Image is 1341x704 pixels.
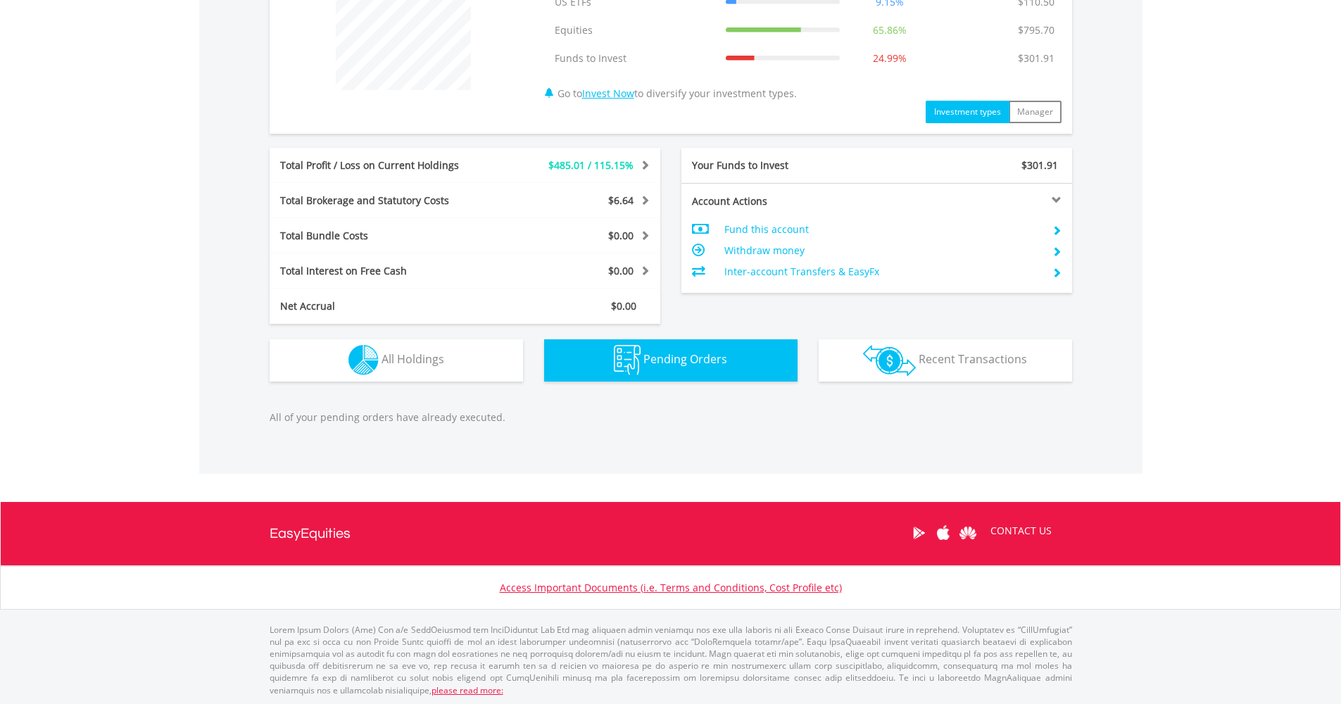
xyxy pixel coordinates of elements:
[681,194,877,208] div: Account Actions
[270,410,1072,425] p: All of your pending orders have already executed.
[608,194,634,207] span: $6.64
[608,264,634,277] span: $0.00
[500,581,842,594] a: Access Important Documents (i.e. Terms and Conditions, Cost Profile etc)
[548,158,634,172] span: $485.01 / 115.15%
[956,511,981,555] a: Huawei
[1009,101,1062,123] button: Manager
[582,87,634,100] a: Invest Now
[270,194,498,208] div: Total Brokerage and Statutory Costs
[643,351,727,367] span: Pending Orders
[270,624,1072,696] p: Lorem Ipsum Dolors (Ame) Con a/e SeddOeiusmod tem InciDiduntut Lab Etd mag aliquaen admin veniamq...
[1011,44,1062,73] td: $301.91
[270,264,498,278] div: Total Interest on Free Cash
[270,339,523,382] button: All Holdings
[270,502,351,565] a: EasyEquities
[681,158,877,172] div: Your Funds to Invest
[981,511,1062,551] a: CONTACT US
[724,219,1040,240] td: Fund this account
[548,16,719,44] td: Equities
[608,229,634,242] span: $0.00
[382,351,444,367] span: All Holdings
[907,511,931,555] a: Google Play
[847,16,933,44] td: 65.86%
[270,158,498,172] div: Total Profit / Loss on Current Holdings
[270,299,498,313] div: Net Accrual
[847,44,933,73] td: 24.99%
[919,351,1027,367] span: Recent Transactions
[819,339,1072,382] button: Recent Transactions
[1021,158,1058,172] span: $301.91
[611,299,636,313] span: $0.00
[724,240,1040,261] td: Withdraw money
[724,261,1040,282] td: Inter-account Transfers & EasyFx
[614,345,641,375] img: pending_instructions-wht.png
[348,345,379,375] img: holdings-wht.png
[931,511,956,555] a: Apple
[863,345,916,376] img: transactions-zar-wht.png
[432,684,503,696] a: please read more:
[270,229,498,243] div: Total Bundle Costs
[548,44,719,73] td: Funds to Invest
[544,339,798,382] button: Pending Orders
[1011,16,1062,44] td: $795.70
[926,101,1009,123] button: Investment types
